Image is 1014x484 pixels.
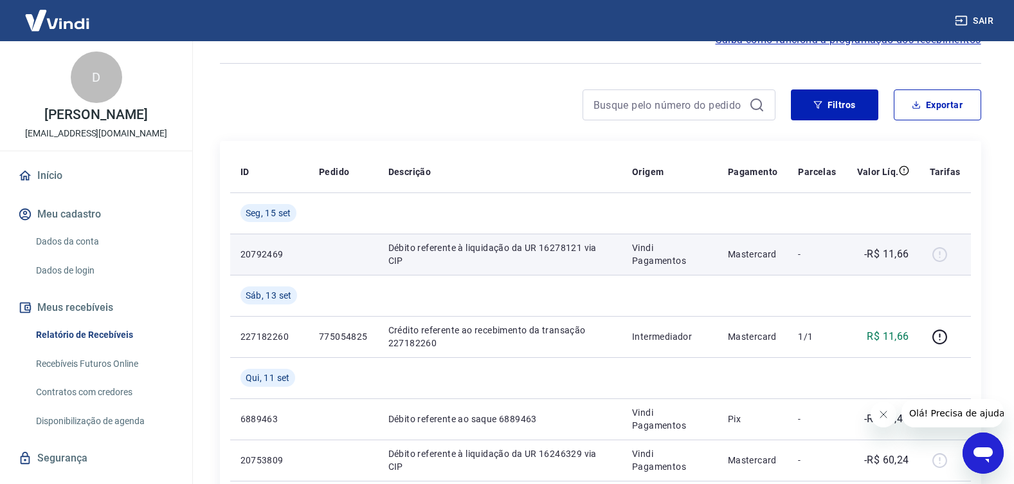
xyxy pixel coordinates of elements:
button: Meu cadastro [15,200,177,228]
p: -R$ 11,66 [864,247,909,262]
p: Débito referente ao saque 6889463 [388,413,611,425]
p: -R$ 60,24 [864,452,909,468]
button: Meus recebíveis [15,293,177,322]
p: Pix [728,413,778,425]
p: Origem [632,165,664,178]
p: 20753809 [240,454,298,467]
p: Pagamento [728,165,778,178]
p: - [798,454,836,467]
iframe: Botão para abrir a janela de mensagens [963,433,1004,474]
span: Qui, 11 set [246,371,290,384]
p: Débito referente à liquidação da UR 16246329 via CIP [388,447,611,473]
p: - [798,248,836,261]
p: 20792469 [240,248,298,261]
a: Início [15,162,177,190]
iframe: Mensagem da empresa [901,399,1004,427]
button: Sair [952,9,999,33]
p: Mastercard [728,454,778,467]
p: Mastercard [728,248,778,261]
iframe: Fechar mensagem [871,402,896,427]
button: Filtros [791,89,878,120]
p: ID [240,165,249,178]
p: Vindi Pagamentos [632,447,707,473]
p: 1/1 [798,330,836,343]
a: Dados de login [31,257,177,284]
p: Descrição [388,165,431,178]
a: Contratos com credores [31,379,177,405]
a: Recebíveis Futuros Online [31,351,177,377]
p: Vindi Pagamentos [632,241,707,267]
p: Pedido [319,165,349,178]
p: Tarifas [930,165,961,178]
p: Vindi Pagamentos [632,406,707,432]
p: Débito referente à liquidação da UR 16278121 via CIP [388,241,611,267]
p: - [798,413,836,425]
a: Segurança [15,444,177,472]
p: Valor Líq. [857,165,899,178]
a: Dados da conta [31,228,177,255]
p: 6889463 [240,413,298,425]
p: [PERSON_NAME] [44,108,147,122]
span: Seg, 15 set [246,207,291,219]
p: Crédito referente ao recebimento da transação 227182260 [388,324,611,349]
a: Relatório de Recebíveis [31,322,177,348]
p: Parcelas [798,165,836,178]
span: Olá! Precisa de ajuda? [8,9,108,19]
img: Vindi [15,1,99,40]
p: -R$ 60,40 [864,411,909,427]
p: R$ 11,66 [867,329,909,344]
span: Sáb, 13 set [246,289,292,302]
p: 775054825 [319,330,368,343]
button: Exportar [894,89,981,120]
a: Disponibilização de agenda [31,408,177,434]
p: [EMAIL_ADDRESS][DOMAIN_NAME] [25,127,167,140]
div: D [71,51,122,103]
input: Busque pelo número do pedido [593,95,744,115]
p: Mastercard [728,330,778,343]
p: 227182260 [240,330,298,343]
p: Intermediador [632,330,707,343]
